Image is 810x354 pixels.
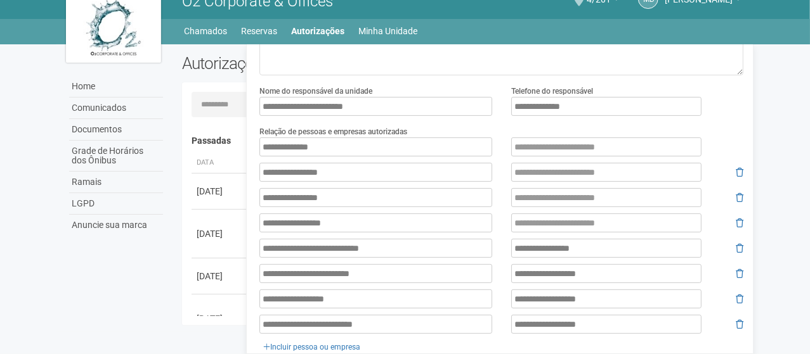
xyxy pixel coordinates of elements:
[511,85,593,97] label: Telefone do responsável
[197,270,244,282] div: [DATE]
[736,218,743,227] i: Remover
[736,320,743,329] i: Remover
[182,54,454,73] h2: Autorizações
[69,215,163,236] a: Anuncie sua marca
[736,193,743,202] i: Remover
[197,227,244,240] div: [DATE]
[736,168,743,177] i: Remover
[359,22,418,40] a: Minha Unidade
[242,22,278,40] a: Reservas
[259,126,407,137] label: Relação de pessoas e empresas autorizadas
[197,185,244,198] div: [DATE]
[736,244,743,253] i: Remover
[736,294,743,303] i: Remover
[69,98,163,119] a: Comunicados
[259,340,364,354] a: Incluir pessoa ou empresa
[185,22,228,40] a: Chamados
[192,136,735,146] h4: Passadas
[736,269,743,278] i: Remover
[197,312,244,325] div: [DATE]
[69,76,163,98] a: Home
[69,193,163,215] a: LGPD
[292,22,345,40] a: Autorizações
[192,153,249,174] th: Data
[69,119,163,141] a: Documentos
[259,85,372,97] label: Nome do responsável da unidade
[69,172,163,193] a: Ramais
[69,141,163,172] a: Grade de Horários dos Ônibus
